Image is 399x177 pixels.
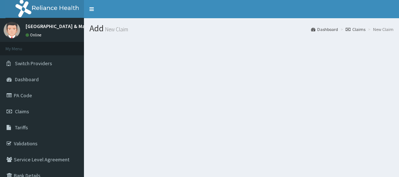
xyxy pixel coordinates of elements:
[15,124,28,131] span: Tariffs
[366,26,394,32] li: New Claim
[26,32,43,38] a: Online
[104,27,128,32] small: New Claim
[89,24,394,33] h1: Add
[15,108,29,115] span: Claims
[26,24,101,29] p: [GEOGRAPHIC_DATA] & Maternity
[346,26,365,32] a: Claims
[15,60,52,67] span: Switch Providers
[15,76,39,83] span: Dashboard
[311,26,338,32] a: Dashboard
[4,22,20,38] img: User Image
